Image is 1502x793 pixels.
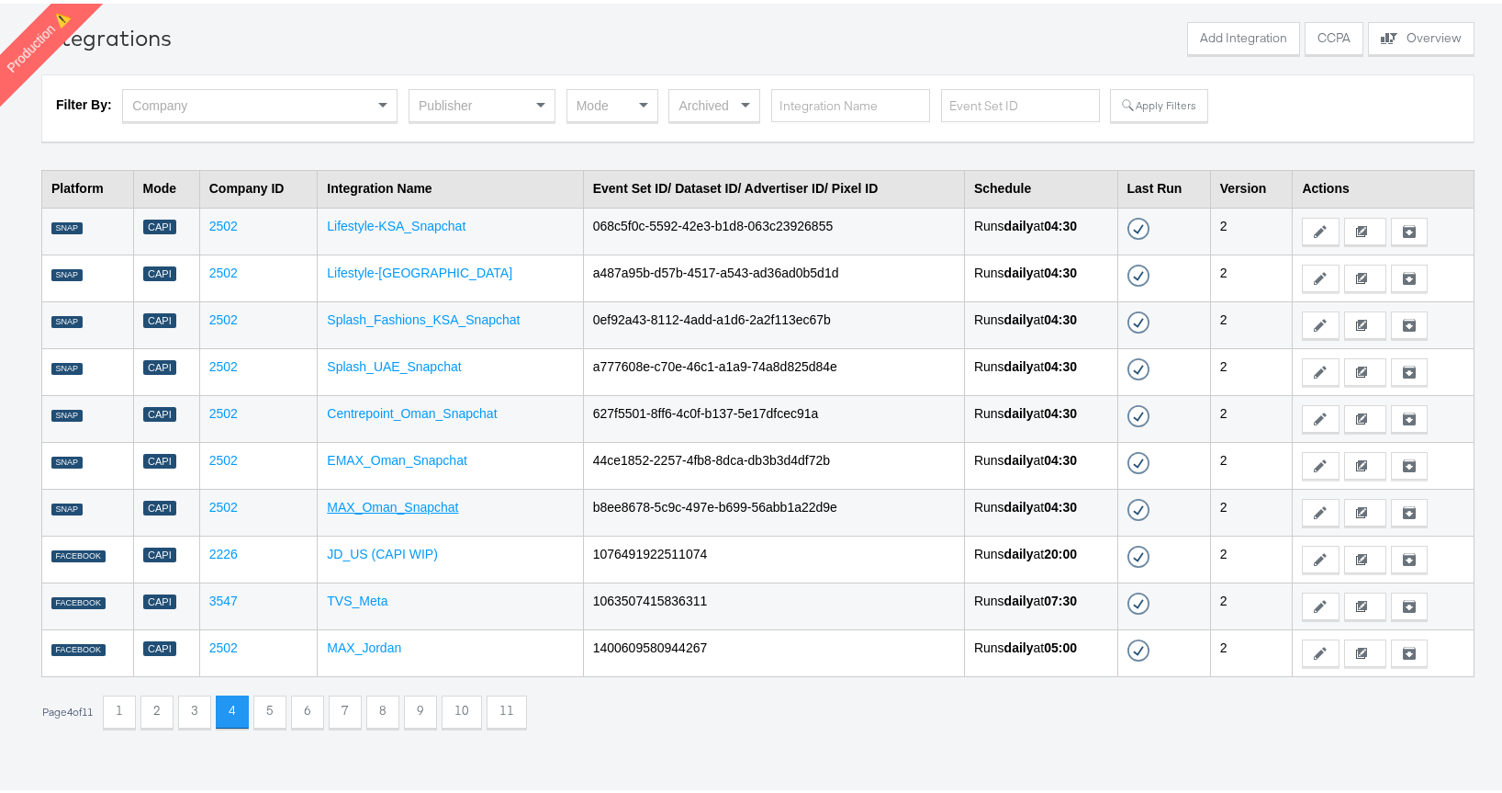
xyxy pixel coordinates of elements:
div: SNAP [51,453,83,466]
td: a777608e-c70e-46c1-a1a9-74a8d825d84e [583,345,964,391]
div: Capi [143,310,177,325]
td: Runs at [964,579,1117,626]
div: FACEBOOK [51,547,106,560]
strong: 04:30 [1044,215,1077,230]
td: Runs at [964,626,1117,673]
td: 2 [1210,204,1293,251]
td: Runs at [964,485,1117,532]
div: FACEBOOK [51,640,106,653]
a: JD_US (CAPI WIP) [327,543,438,558]
strong: daily [1004,309,1034,323]
div: Capi [143,638,177,653]
td: 2 [1210,485,1293,532]
strong: 05:00 [1044,637,1077,651]
button: CCPA [1305,18,1363,51]
a: EMAX_Oman_Snapchat [327,449,467,464]
a: Splash_Fashions_KSA_Snapchat [327,309,520,323]
td: 2 [1210,251,1293,298]
button: 7 [329,692,362,725]
div: Company [123,86,397,118]
div: Capi [143,357,177,372]
a: Splash_UAE_Snapchat [327,356,461,370]
td: 1063507415836311 [583,579,964,626]
strong: daily [1004,590,1034,605]
a: 2502 [209,356,238,370]
strong: 20:00 [1044,543,1077,558]
div: Capi [143,263,177,278]
th: Platform [42,166,134,204]
td: Runs at [964,204,1117,251]
a: 2502 [209,637,238,651]
button: 2 [140,692,174,725]
strong: Filter By: [56,94,112,108]
strong: daily [1004,637,1034,651]
div: SNAP [51,312,83,325]
strong: 04:30 [1044,402,1077,417]
strong: daily [1004,402,1034,417]
div: Publisher [409,86,555,118]
div: Mode [567,86,657,118]
strong: 04:30 [1044,262,1077,277]
td: 2 [1210,438,1293,485]
button: 10 [442,692,482,725]
a: MAX_Jordan [327,637,401,651]
strong: daily [1004,262,1034,277]
a: 3547 [209,590,238,605]
div: Capi [143,591,177,606]
th: Version [1210,166,1293,204]
th: Company ID [199,166,318,204]
div: Integrations [41,18,172,50]
td: 068c5f0c-5592-42e3-b1d8-063c23926855 [583,204,964,251]
div: FACEBOOK [51,594,106,606]
a: 2502 [209,402,238,417]
th: Schedule [964,166,1117,204]
strong: 07:30 [1044,590,1077,605]
button: 9 [404,692,437,725]
td: Runs at [964,298,1117,345]
div: Capi [143,497,177,513]
td: b8ee8678-5c9c-497e-b699-56abb1a22d9e [583,485,964,532]
button: Overview [1368,18,1474,51]
button: Apply Filters [1110,85,1207,119]
td: 44ce1852-2257-4fb8-8dca-db3b3d4df72b [583,438,964,485]
a: MAX_Oman_Snapchat [327,496,458,511]
td: 0ef92a43-8112-4add-a1d6-2a2f113ec67b [583,298,964,345]
td: 2 [1210,345,1293,391]
div: SNAP [51,500,83,513]
a: Lifestyle-KSA_Snapchat [327,215,465,230]
td: 2 [1210,579,1293,626]
a: 2502 [209,449,238,464]
th: Last Run [1117,166,1210,204]
a: TVS_Meta [327,590,387,605]
td: 2 [1210,532,1293,579]
td: 1400609580944267 [583,626,964,673]
td: Runs at [964,345,1117,391]
div: Capi [143,216,177,232]
button: 3 [178,692,211,725]
a: Overview [1368,18,1474,56]
div: SNAP [51,266,83,278]
strong: 04:30 [1044,309,1077,323]
td: 627f5501-8ff6-4c0f-b137-5e17dfcec91a [583,391,964,438]
button: 8 [366,692,399,725]
strong: 04:30 [1044,496,1077,511]
div: SNAP [51,406,83,419]
input: Event Set ID [941,85,1100,119]
button: 4 [216,692,249,725]
div: Archived [669,86,759,118]
div: Page 4 of 11 [41,702,94,715]
strong: daily [1004,356,1034,370]
strong: daily [1004,449,1034,464]
button: 6 [291,692,324,725]
a: Centrepoint_Oman_Snapchat [327,402,497,417]
div: SNAP [51,359,83,372]
div: Capi [143,450,177,466]
button: 5 [253,692,286,725]
td: 2 [1210,298,1293,345]
td: 2 [1210,626,1293,673]
button: Add Integration [1187,18,1300,51]
button: 11 [487,692,527,725]
a: Lifestyle-[GEOGRAPHIC_DATA] [327,262,512,277]
a: 2226 [209,543,238,558]
button: 1 [103,692,136,725]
